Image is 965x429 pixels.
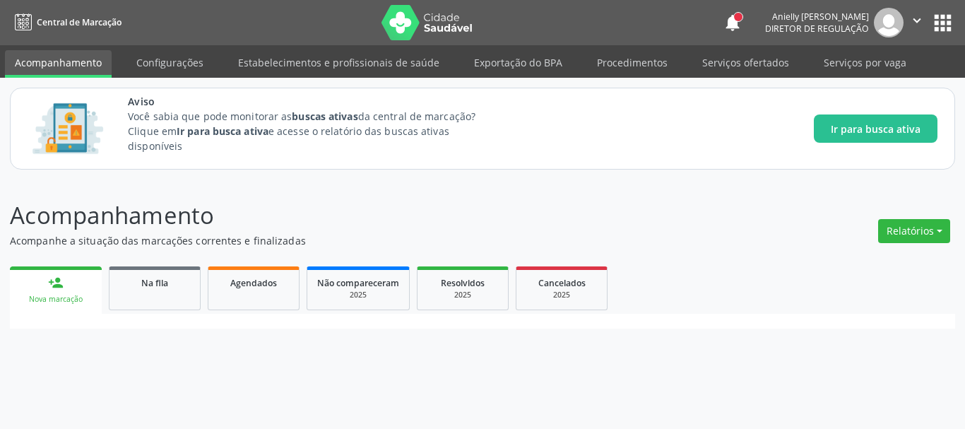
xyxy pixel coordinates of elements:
a: Procedimentos [587,50,677,75]
a: Acompanhamento [5,50,112,78]
span: Na fila [141,277,168,289]
div: 2025 [526,290,597,300]
p: Acompanhamento [10,198,672,233]
div: person_add [48,275,64,290]
span: Resolvidos [441,277,485,289]
span: Aviso [128,94,502,109]
div: Anielly [PERSON_NAME] [765,11,869,23]
span: Não compareceram [317,277,399,289]
a: Central de Marcação [10,11,122,34]
a: Serviços por vaga [814,50,916,75]
img: img [874,8,904,37]
p: Você sabia que pode monitorar as da central de marcação? Clique em e acesse o relatório das busca... [128,109,502,153]
p: Acompanhe a situação das marcações correntes e finalizadas [10,233,672,248]
span: Diretor de regulação [765,23,869,35]
img: Imagem de CalloutCard [28,97,108,160]
button: Relatórios [878,219,950,243]
span: Agendados [230,277,277,289]
i:  [909,13,925,28]
a: Exportação do BPA [464,50,572,75]
button: Ir para busca ativa [814,114,937,143]
div: 2025 [427,290,498,300]
a: Estabelecimentos e profissionais de saúde [228,50,449,75]
div: Nova marcação [20,294,92,305]
button: notifications [723,13,742,33]
a: Configurações [126,50,213,75]
span: Ir para busca ativa [831,122,920,136]
span: Central de Marcação [37,16,122,28]
strong: Ir para busca ativa [177,124,268,138]
a: Serviços ofertados [692,50,799,75]
strong: buscas ativas [292,110,357,123]
span: Cancelados [538,277,586,289]
button:  [904,8,930,37]
button: apps [930,11,955,35]
div: 2025 [317,290,399,300]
